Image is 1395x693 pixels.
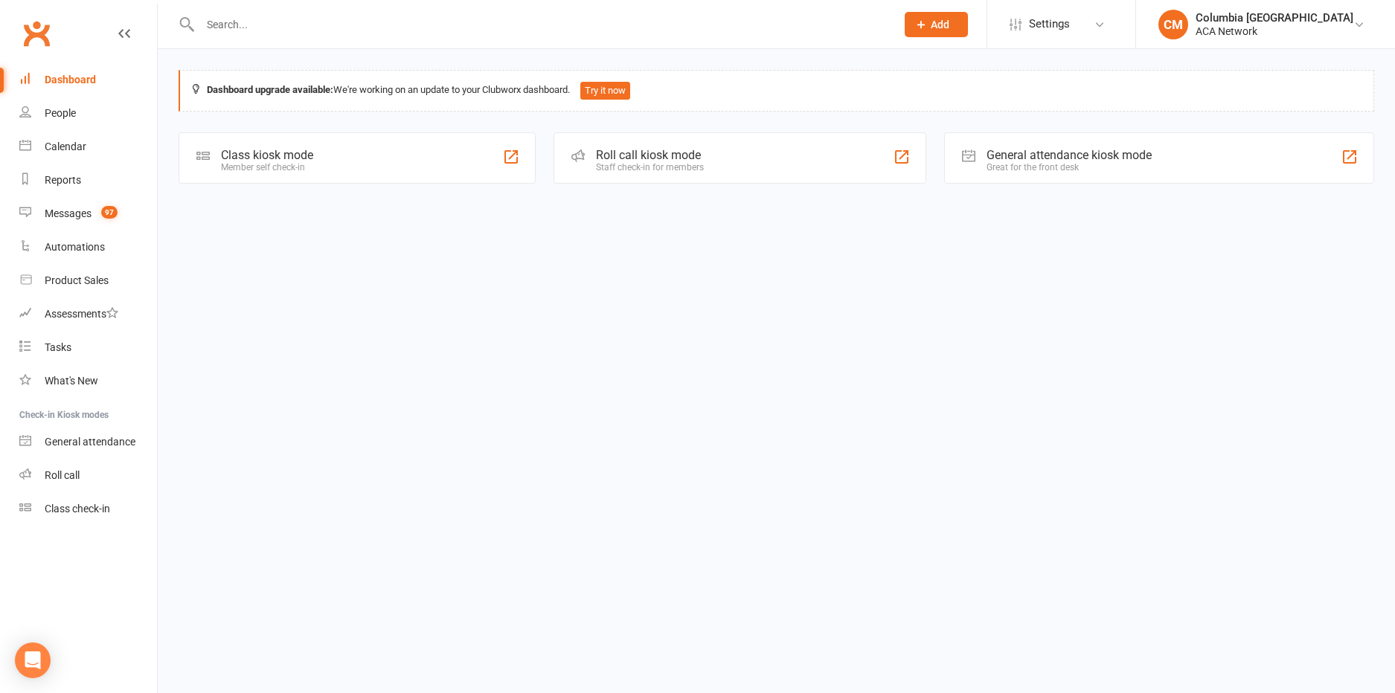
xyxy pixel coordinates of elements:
a: Tasks [19,331,157,364]
div: Class check-in [45,503,110,515]
div: What's New [45,375,98,387]
div: Product Sales [45,274,109,286]
div: Staff check-in for members [596,162,704,173]
a: Clubworx [18,15,55,52]
button: Try it now [580,82,630,100]
div: Automations [45,241,105,253]
a: Product Sales [19,264,157,297]
div: Tasks [45,341,71,353]
div: CM [1158,10,1188,39]
div: ACA Network [1196,25,1353,38]
div: Calendar [45,141,86,152]
div: We're working on an update to your Clubworx dashboard. [179,70,1374,112]
a: Messages 97 [19,197,157,231]
div: Class kiosk mode [221,148,313,162]
div: General attendance [45,436,135,448]
input: Search... [196,14,885,35]
button: Add [905,12,968,37]
a: What's New [19,364,157,398]
div: Open Intercom Messenger [15,642,51,678]
a: Roll call [19,459,157,492]
div: Columbia [GEOGRAPHIC_DATA] [1196,11,1353,25]
a: General attendance kiosk mode [19,425,157,459]
div: Roll call kiosk mode [596,148,704,162]
a: Assessments [19,297,157,331]
a: Calendar [19,130,157,164]
div: Dashboard [45,74,96,86]
div: Roll call [45,469,80,481]
a: Class kiosk mode [19,492,157,526]
div: General attendance kiosk mode [987,148,1152,162]
a: Automations [19,231,157,264]
span: 97 [101,206,118,219]
a: Dashboard [19,63,157,97]
a: People [19,97,157,130]
div: Member self check-in [221,162,313,173]
a: Reports [19,164,157,197]
div: People [45,107,76,119]
div: Messages [45,207,92,219]
span: Settings [1029,7,1070,41]
div: Assessments [45,308,118,320]
div: Great for the front desk [987,162,1152,173]
span: Add [931,19,949,30]
div: Reports [45,174,81,186]
strong: Dashboard upgrade available: [207,84,333,95]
